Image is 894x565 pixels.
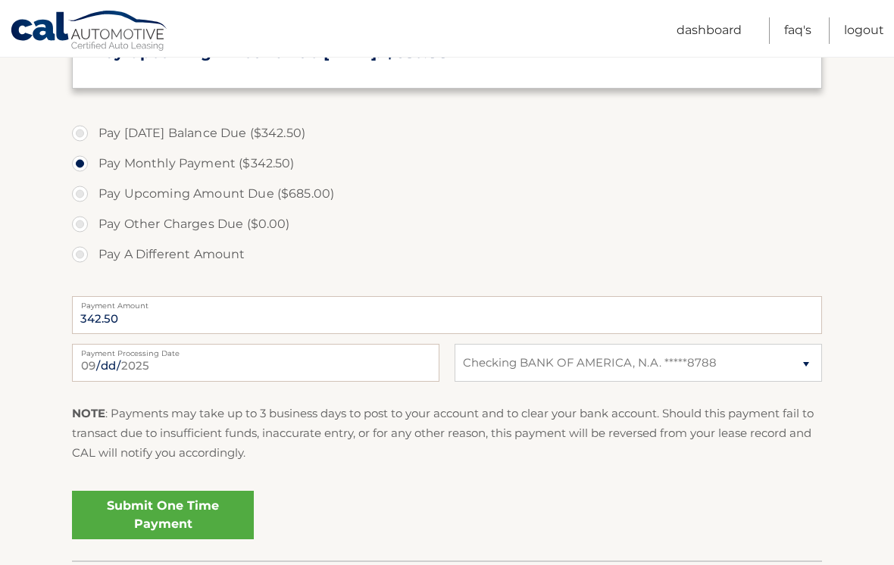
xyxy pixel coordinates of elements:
[10,10,169,54] a: Cal Automotive
[677,17,742,44] a: Dashboard
[72,179,822,209] label: Pay Upcoming Amount Due ($685.00)
[72,344,439,382] input: Payment Date
[72,209,822,239] label: Pay Other Charges Due ($0.00)
[72,296,822,334] input: Payment Amount
[72,404,822,464] p: : Payments may take up to 3 business days to post to your account and to clear your bank account....
[72,491,254,539] a: Submit One Time Payment
[72,118,822,148] label: Pay [DATE] Balance Due ($342.50)
[72,344,439,356] label: Payment Processing Date
[784,17,811,44] a: FAQ's
[72,148,822,179] label: Pay Monthly Payment ($342.50)
[72,239,822,270] label: Pay A Different Amount
[844,17,884,44] a: Logout
[72,406,105,420] strong: NOTE
[72,296,822,308] label: Payment Amount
